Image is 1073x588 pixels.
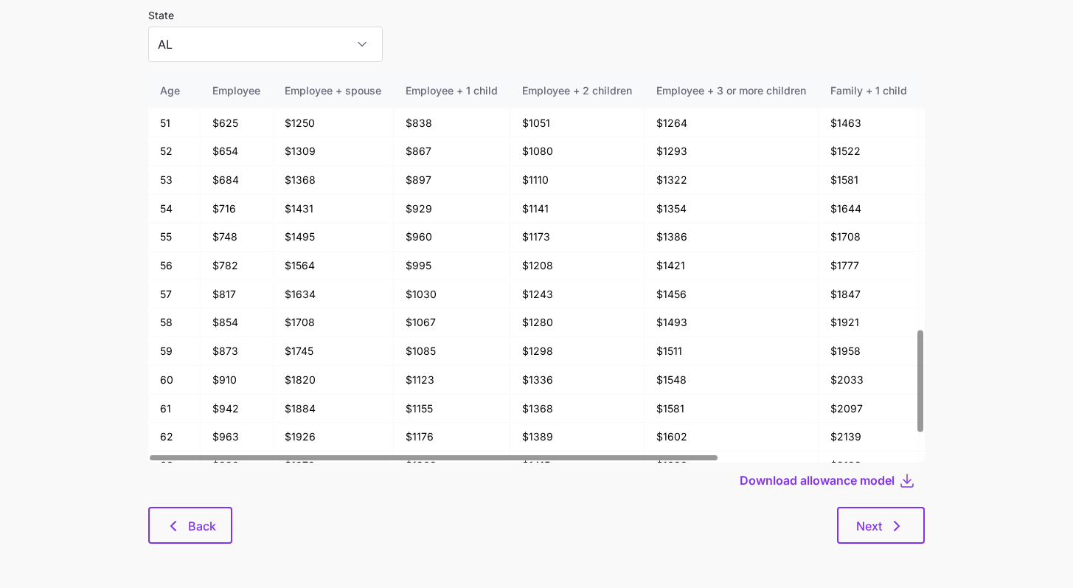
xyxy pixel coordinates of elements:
[645,308,819,337] td: $1493
[394,195,510,224] td: $929
[273,280,394,309] td: $1634
[830,83,907,99] div: Family + 1 child
[510,423,645,452] td: $1389
[645,452,819,480] td: $1628
[148,7,174,24] label: State
[645,252,819,280] td: $1421
[273,223,394,252] td: $1495
[394,137,510,166] td: $867
[645,223,819,252] td: $1386
[201,280,273,309] td: $817
[510,452,645,480] td: $1415
[394,280,510,309] td: $1030
[273,195,394,224] td: $1431
[148,27,383,62] input: Select a state
[394,166,510,195] td: $897
[510,137,645,166] td: $1080
[201,137,273,166] td: $654
[645,423,819,452] td: $1602
[406,83,498,99] div: Employee + 1 child
[645,109,819,138] td: $1264
[819,166,920,195] td: $1581
[819,223,920,252] td: $1708
[188,517,216,535] span: Back
[819,366,920,395] td: $2033
[160,83,188,99] div: Age
[656,83,806,99] div: Employee + 3 or more children
[510,195,645,224] td: $1141
[273,395,394,423] td: $1884
[819,137,920,166] td: $1522
[201,423,273,452] td: $963
[645,337,819,366] td: $1511
[819,109,920,138] td: $1463
[273,423,394,452] td: $1926
[148,366,201,395] td: 60
[273,109,394,138] td: $1250
[510,308,645,337] td: $1280
[201,395,273,423] td: $942
[273,137,394,166] td: $1309
[645,280,819,309] td: $1456
[819,280,920,309] td: $1847
[148,109,201,138] td: 51
[273,337,394,366] td: $1745
[148,395,201,423] td: 61
[819,195,920,224] td: $1644
[201,195,273,224] td: $716
[837,507,925,544] button: Next
[819,337,920,366] td: $1958
[740,471,895,489] span: Download allowance model
[645,195,819,224] td: $1354
[148,252,201,280] td: 56
[510,109,645,138] td: $1051
[510,280,645,309] td: $1243
[273,366,394,395] td: $1820
[394,423,510,452] td: $1176
[645,137,819,166] td: $1293
[394,452,510,480] td: $1202
[201,366,273,395] td: $910
[273,308,394,337] td: $1708
[394,337,510,366] td: $1085
[510,395,645,423] td: $1368
[148,337,201,366] td: 59
[819,452,920,480] td: $2192
[201,337,273,366] td: $873
[856,517,882,535] span: Next
[148,223,201,252] td: 55
[740,471,898,489] button: Download allowance model
[394,109,510,138] td: $838
[201,109,273,138] td: $625
[394,366,510,395] td: $1123
[819,252,920,280] td: $1777
[273,252,394,280] td: $1564
[394,223,510,252] td: $960
[148,137,201,166] td: 52
[394,252,510,280] td: $995
[201,223,273,252] td: $748
[148,423,201,452] td: 62
[510,366,645,395] td: $1336
[394,308,510,337] td: $1067
[510,337,645,366] td: $1298
[148,166,201,195] td: 53
[645,366,819,395] td: $1548
[148,452,201,480] td: 63
[819,395,920,423] td: $2097
[510,252,645,280] td: $1208
[819,308,920,337] td: $1921
[201,166,273,195] td: $684
[148,195,201,224] td: 54
[148,507,232,544] button: Back
[201,252,273,280] td: $782
[148,308,201,337] td: 58
[273,452,394,480] td: $1979
[273,166,394,195] td: $1368
[148,280,201,309] td: 57
[522,83,632,99] div: Employee + 2 children
[645,395,819,423] td: $1581
[645,166,819,195] td: $1322
[212,83,260,99] div: Employee
[201,452,273,480] td: $990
